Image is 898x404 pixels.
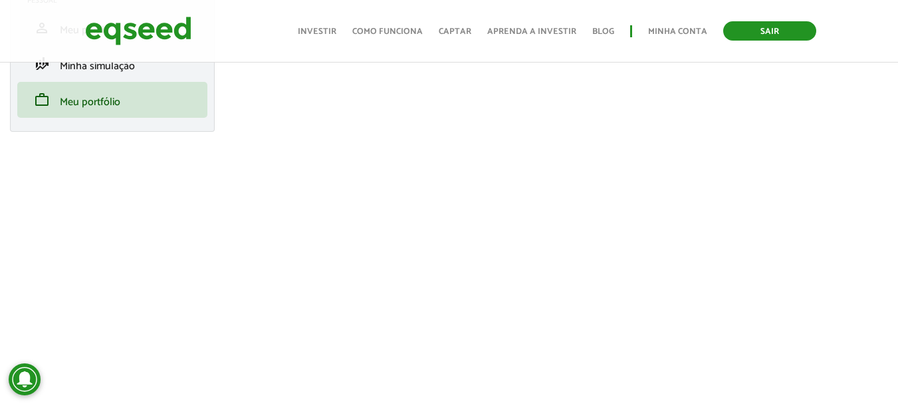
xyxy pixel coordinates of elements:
[34,56,50,72] span: finance_mode
[352,27,423,36] a: Como funciona
[298,27,336,36] a: Investir
[592,27,614,36] a: Blog
[60,93,120,111] span: Meu portfólio
[648,27,707,36] a: Minha conta
[439,27,471,36] a: Captar
[17,46,207,82] li: Minha simulação
[60,57,135,75] span: Minha simulação
[34,92,50,108] span: work
[27,92,197,108] a: workMeu portfólio
[85,13,191,49] img: EqSeed
[27,56,197,72] a: finance_modeMinha simulação
[723,21,816,41] a: Sair
[17,82,207,118] li: Meu portfólio
[487,27,576,36] a: Aprenda a investir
